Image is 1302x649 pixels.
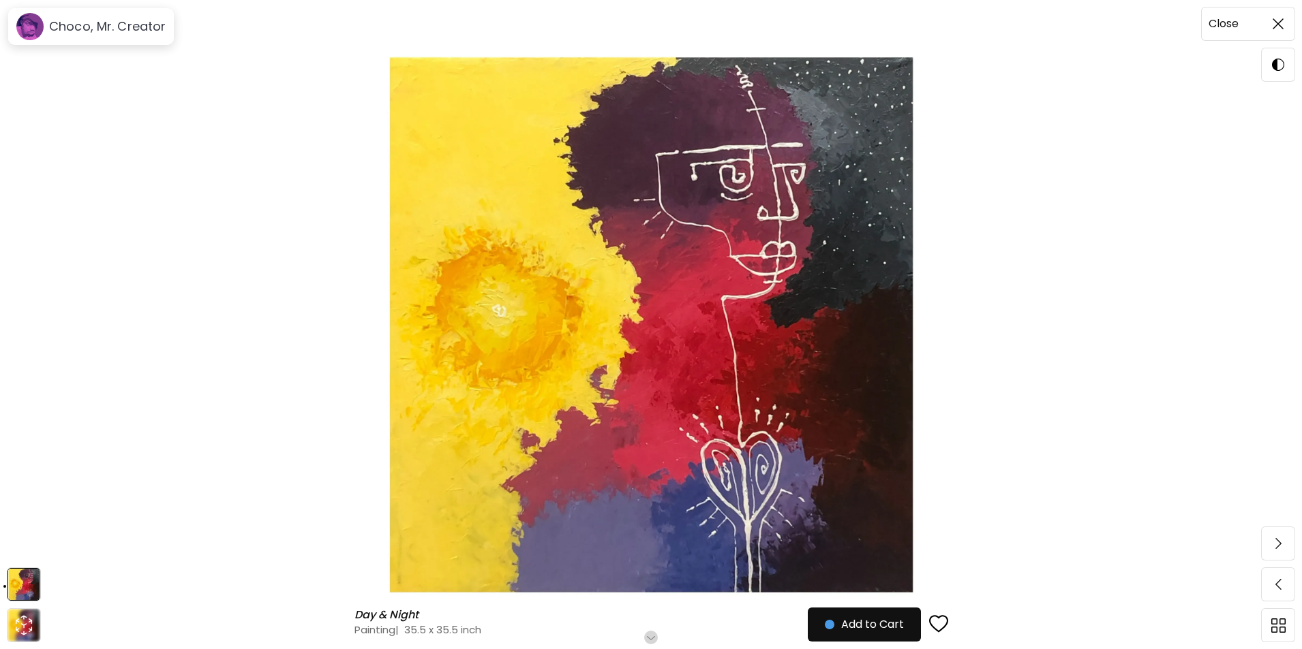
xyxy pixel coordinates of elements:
h6: Close [1209,15,1239,33]
div: animation [13,614,35,636]
h6: Day & Night [354,608,422,622]
h6: Choco, Mr. Creator [49,18,166,35]
button: favorites [921,606,956,643]
h4: Painting | 35.5 x 35.5 inch [354,622,835,637]
span: Add to Cart [825,616,904,633]
button: Add to Cart [808,607,921,642]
